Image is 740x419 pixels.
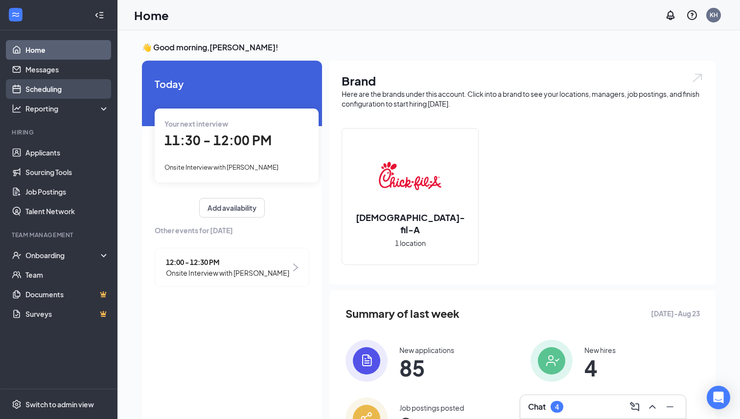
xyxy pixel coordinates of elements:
[399,359,454,376] span: 85
[25,250,101,260] div: Onboarding
[584,359,616,376] span: 4
[25,265,109,285] a: Team
[25,285,109,304] a: DocumentsCrown
[665,9,676,21] svg: Notifications
[584,345,616,355] div: New hires
[531,340,573,382] img: icon
[627,399,643,415] button: ComposeMessage
[691,72,704,84] img: open.6027fd2a22e1237b5b06.svg
[664,401,676,413] svg: Minimize
[12,128,107,136] div: Hiring
[166,267,289,278] span: Onsite Interview with [PERSON_NAME]
[155,225,309,236] span: Other events for [DATE]
[686,9,698,21] svg: QuestionInfo
[155,76,309,91] span: Today
[12,104,22,113] svg: Analysis
[25,201,109,221] a: Talent Network
[164,132,272,148] span: 11:30 - 12:00 PM
[342,72,704,89] h1: Brand
[164,163,278,171] span: Onsite Interview with [PERSON_NAME]
[346,340,388,382] img: icon
[94,10,104,20] svg: Collapse
[555,403,559,411] div: 4
[164,119,228,128] span: Your next interview
[346,305,460,322] span: Summary of last week
[528,401,546,412] h3: Chat
[199,198,265,218] button: Add availability
[25,399,94,409] div: Switch to admin view
[651,308,700,319] span: [DATE] - Aug 23
[25,304,109,324] a: SurveysCrown
[12,250,22,260] svg: UserCheck
[342,89,704,109] div: Here are the brands under this account. Click into a brand to see your locations, managers, job p...
[399,345,454,355] div: New applications
[166,257,289,267] span: 12:00 - 12:30 PM
[25,143,109,162] a: Applicants
[25,182,109,201] a: Job Postings
[342,211,478,236] h2: [DEMOGRAPHIC_DATA]-fil-A
[647,401,658,413] svg: ChevronUp
[12,231,107,239] div: Team Management
[25,104,110,113] div: Reporting
[25,79,109,99] a: Scheduling
[25,162,109,182] a: Sourcing Tools
[25,40,109,60] a: Home
[12,399,22,409] svg: Settings
[645,399,660,415] button: ChevronUp
[629,401,641,413] svg: ComposeMessage
[707,386,730,409] div: Open Intercom Messenger
[142,42,716,53] h3: 👋 Good morning, [PERSON_NAME] !
[11,10,21,20] svg: WorkstreamLogo
[395,238,426,248] span: 1 location
[134,7,169,23] h1: Home
[379,145,441,207] img: Chick-fil-A
[399,403,464,413] div: Job postings posted
[710,11,718,19] div: KH
[662,399,678,415] button: Minimize
[25,60,109,79] a: Messages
